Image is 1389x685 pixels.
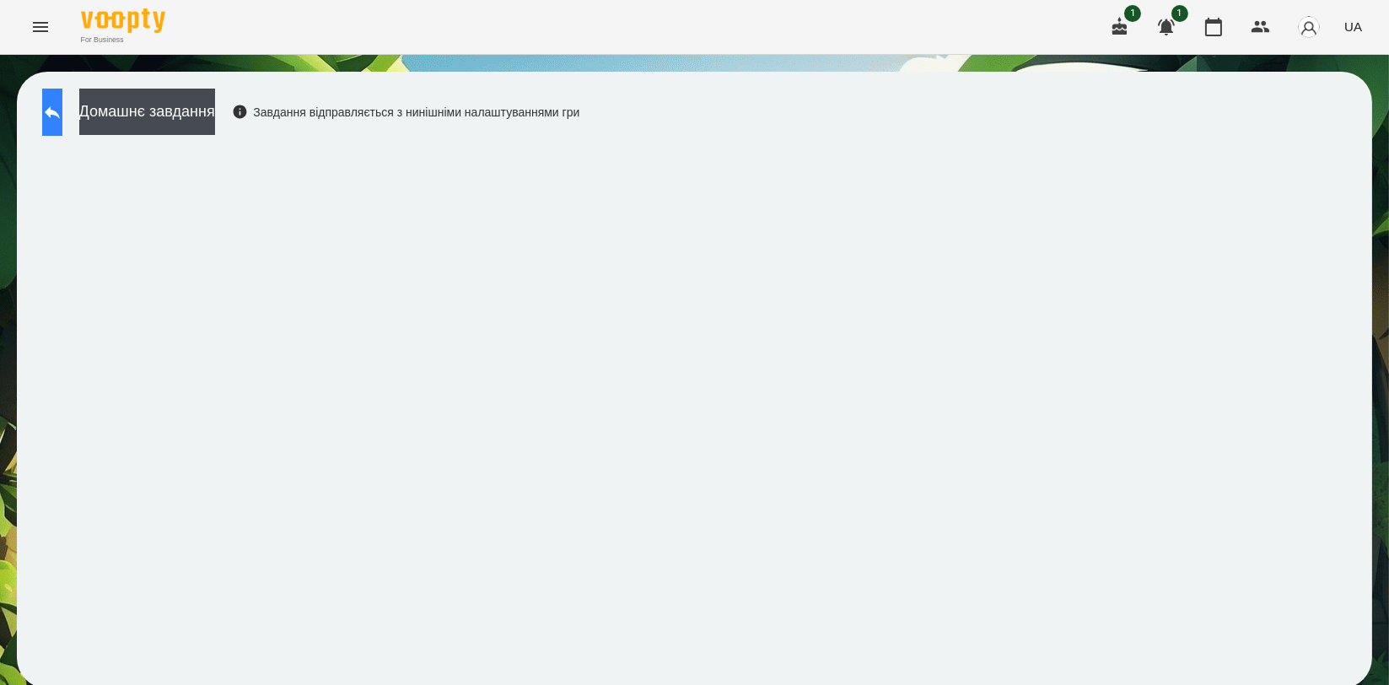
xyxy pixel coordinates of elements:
img: Voopty Logo [81,8,165,33]
div: Завдання відправляється з нинішніми налаштуваннями гри [232,104,580,121]
img: avatar_s.png [1297,15,1321,39]
button: Домашнє завдання [79,89,215,135]
button: Menu [20,7,61,47]
span: 1 [1171,5,1188,22]
span: For Business [81,35,165,46]
span: 1 [1124,5,1141,22]
span: UA [1344,18,1362,35]
button: UA [1338,11,1369,42]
